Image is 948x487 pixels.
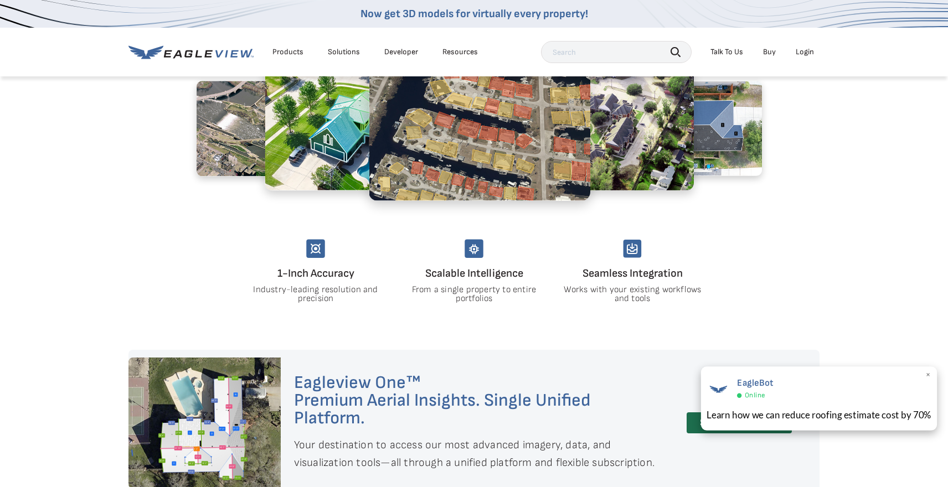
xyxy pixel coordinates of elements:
img: 5.2.png [369,55,590,201]
a: See How It Works [687,412,792,434]
h4: 1-Inch Accuracy [245,265,386,282]
p: From a single property to entire portfolios [404,286,544,303]
div: Talk To Us [710,47,743,57]
a: Developer [384,47,418,57]
p: Your destination to access our most advanced imagery, data, and visualization tools—all through a... [294,436,663,472]
input: Search [541,41,692,63]
h2: Eagleview One™ Premium Aerial Insights. Single Unified Platform. [294,374,663,427]
p: Works with your existing workflows and tools [563,286,703,303]
img: seamless-integration.svg [623,239,642,258]
img: EagleBot [707,377,730,401]
span: × [925,370,931,381]
img: 3.2.png [197,81,341,176]
img: unmatched-accuracy.svg [306,239,325,258]
a: Buy [763,47,776,57]
h4: Scalable Intelligence [404,265,544,282]
div: Learn how we can reduce roofing estimate cost by 70% [707,408,931,422]
span: Online [744,391,765,400]
img: scalable-intelligency.svg [465,239,483,258]
a: Now get 3D models for virtually every property! [360,7,588,20]
h4: Seamless Integration [562,265,703,282]
div: Products [272,47,303,57]
div: Login [796,47,814,57]
div: Solutions [328,47,360,57]
img: 1.2.png [506,66,694,190]
span: EagleBot [736,377,773,388]
p: Industry-leading resolution and precision [246,286,386,303]
div: Resources [442,47,478,57]
img: 4.2.png [265,66,453,190]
